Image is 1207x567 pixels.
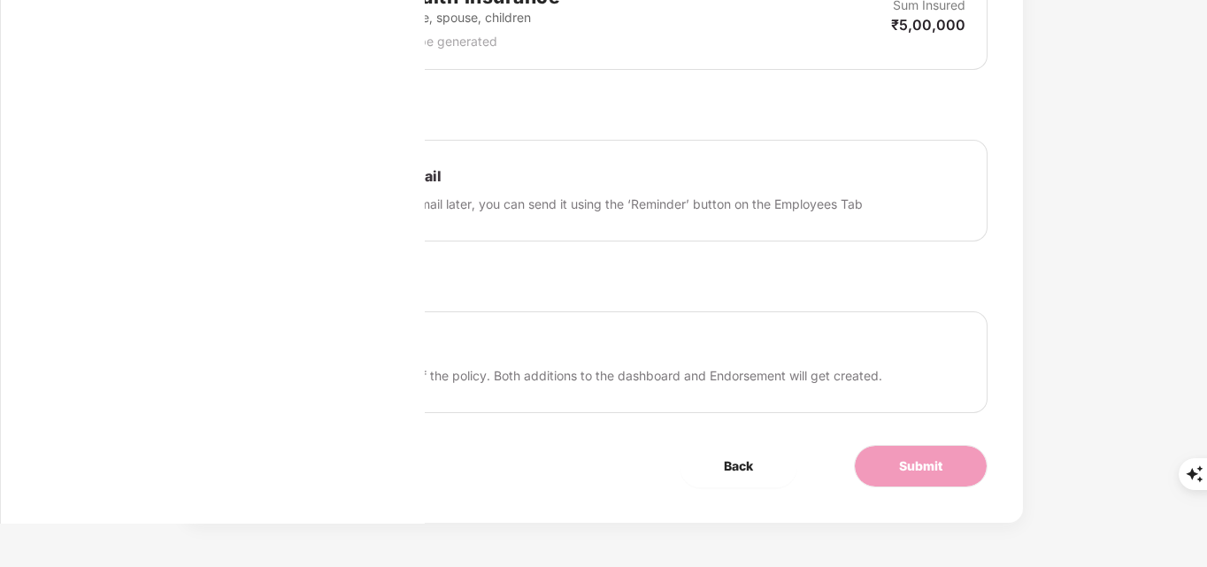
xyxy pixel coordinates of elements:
p: Covers Employee, spouse, children [332,8,560,27]
p: Addition preference [219,277,987,307]
button: Back [680,445,797,487]
p: Policy No. - To be generated [332,32,560,51]
span: Back [724,456,753,476]
p: Email preference [219,105,987,135]
p: Add and Endorse [277,339,882,357]
p: ₹5,00,000 [891,15,965,34]
p: If you plan to send this email later, you can send it using the ‘Reminder’ button on the Employee... [277,195,863,214]
button: Submit [854,445,988,487]
p: Send Onboarding Email [277,167,863,186]
p: Employees are not part of the policy. Both additions to the dashboard and Endorsement will get cr... [277,366,882,386]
